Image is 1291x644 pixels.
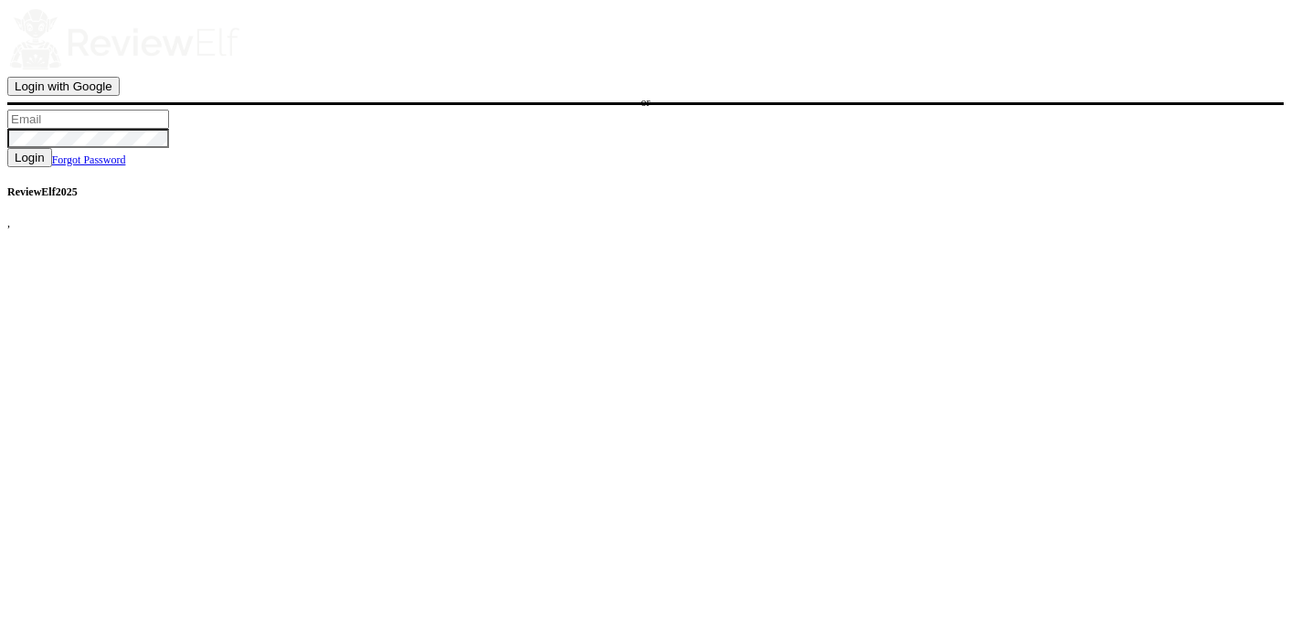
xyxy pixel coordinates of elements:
[7,110,169,129] input: Email
[7,7,1284,230] body: ,
[15,79,112,93] span: Login with Google
[7,7,241,73] img: logo
[7,182,1284,202] h4: ReviewElf 2025
[641,96,651,109] span: or
[15,151,45,164] span: Login
[52,153,126,166] a: Forgot Password
[7,77,120,96] button: Login with Google
[7,148,52,167] button: Login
